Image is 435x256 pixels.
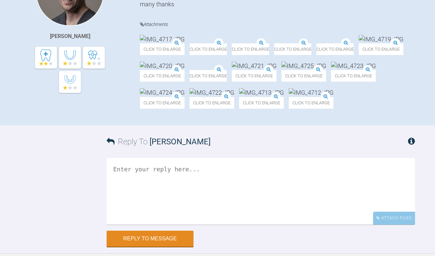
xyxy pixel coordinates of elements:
span: Click to enlarge [338,94,383,105]
span: Click to enlarge [190,40,290,52]
img: IMG_4712.JPG [140,112,185,120]
img: IMG_4720.JPG [239,58,284,67]
h4: Attachments [140,18,415,27]
img: IMG_4719.JPG [190,58,234,67]
span: Click to enlarge [289,94,333,105]
span: Click to enlarge [190,94,234,105]
img: 2025-09-15 - Spacewize capture.png [190,32,290,40]
img: IMG_4723.JPG [190,85,234,94]
span: Click to enlarge [331,67,376,79]
h3: Reply To [107,158,211,171]
span: Click to enlarge [140,67,185,79]
img: IMG_4718.JPG [140,58,185,67]
img: ED.jpg [289,58,310,67]
span: Click to enlarge [239,94,284,105]
div: Attach Files [373,234,415,247]
img: IMG_4725.JPG [140,85,185,94]
span: Click to enlarge [239,67,284,79]
span: [PERSON_NAME] [150,160,211,169]
img: IMG_4722.JPG [289,85,333,94]
div: [PERSON_NAME] [50,32,90,41]
img: IMG_4717.JPG [140,32,185,40]
span: Click to enlarge [140,94,185,105]
span: Click to enlarge [140,120,185,132]
span: Click to enlarge [190,67,234,79]
img: IMG_4721.JPG [331,58,376,67]
span: Click to enlarge [140,40,185,52]
span: Click to enlarge [295,40,340,52]
span: Click to enlarge [289,67,326,79]
span: Click to enlarge [345,40,389,52]
img: IMG_4713.JPG [338,85,383,94]
img: IMG_4715.JPG [345,32,389,40]
img: IMG_4714.JPG [295,32,340,40]
img: IMG_4724.JPG [239,85,284,94]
